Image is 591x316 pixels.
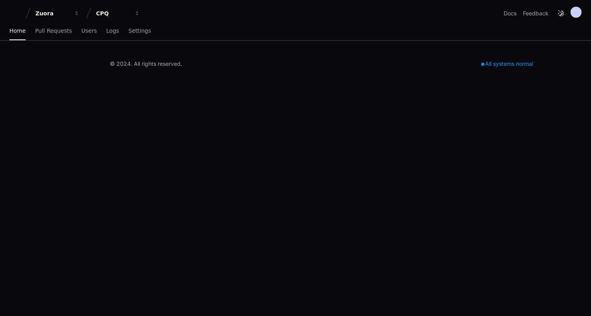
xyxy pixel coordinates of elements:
span: Users [81,28,97,33]
div: CPQ [96,9,130,17]
span: Logs [106,28,119,33]
div: All systems normal [476,58,538,69]
button: CPQ [93,6,143,20]
span: Settings [128,28,151,33]
a: Pull Requests [35,22,72,40]
div: Zuora [35,9,69,17]
div: © 2024. All rights reserved. [110,60,182,68]
a: Home [9,22,26,40]
a: Settings [128,22,151,40]
span: Pull Requests [35,28,72,33]
a: Users [81,22,97,40]
a: Logs [106,22,119,40]
button: Feedback [523,9,549,17]
a: Docs [504,9,517,17]
span: Home [9,28,26,33]
button: Zuora [32,6,83,20]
